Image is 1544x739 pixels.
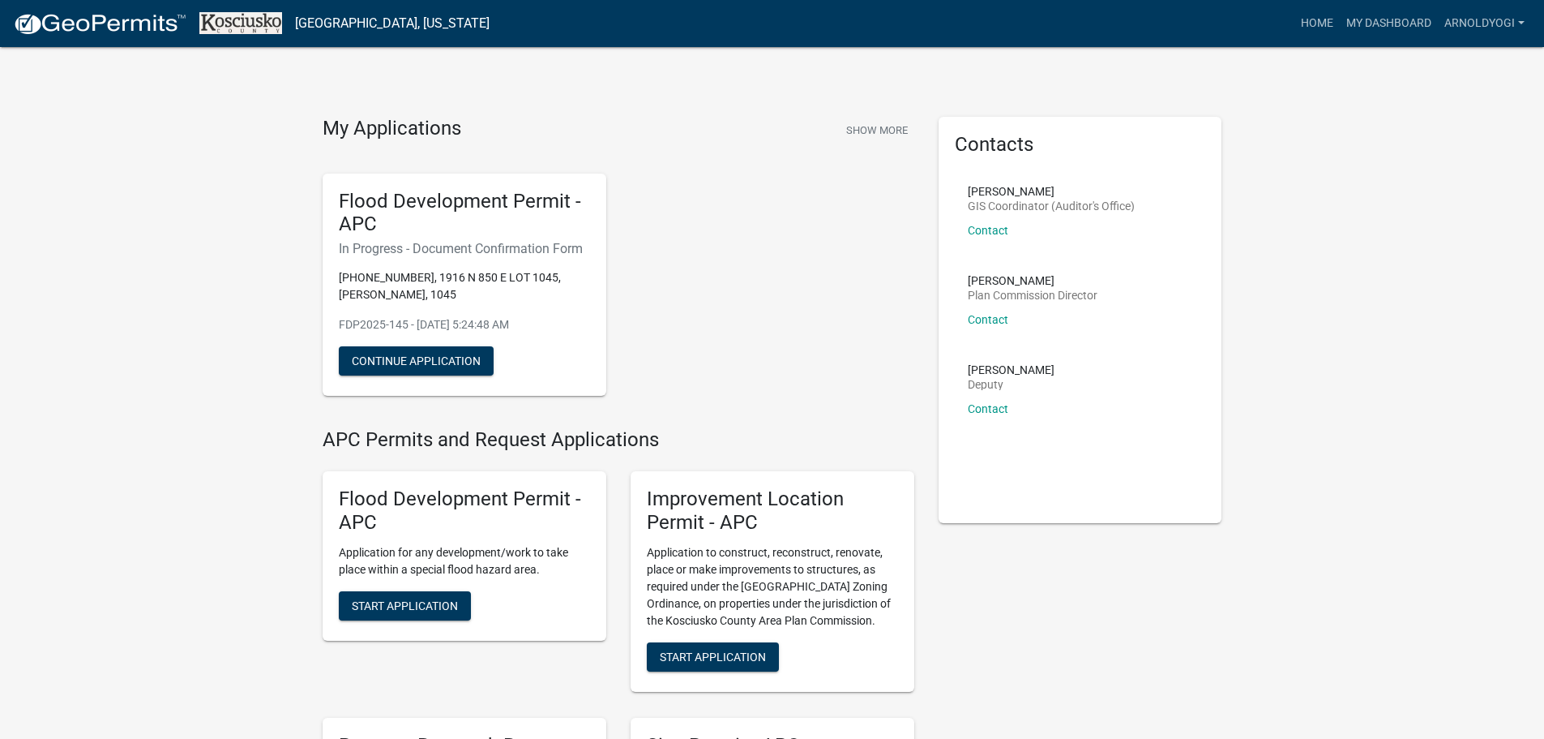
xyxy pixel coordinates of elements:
[840,117,914,144] button: Show More
[968,200,1135,212] p: GIS Coordinator (Auditor's Office)
[199,12,282,34] img: Kosciusko County, Indiana
[968,379,1054,390] p: Deputy
[955,133,1206,157] h5: Contacts
[339,544,590,578] p: Application for any development/work to take place within a special flood hazard area.
[339,316,590,333] p: FDP2025-145 - [DATE] 5:24:48 AM
[352,599,458,612] span: Start Application
[323,428,914,452] h4: APC Permits and Request Applications
[339,190,590,237] h5: Flood Development Permit - APC
[339,241,590,256] h6: In Progress - Document Confirmation Form
[647,488,898,535] h5: Improvement Location Permit - APC
[1294,8,1340,39] a: Home
[339,591,471,621] button: Start Application
[647,642,779,672] button: Start Application
[968,275,1097,286] p: [PERSON_NAME]
[968,313,1008,326] a: Contact
[968,364,1054,376] p: [PERSON_NAME]
[647,544,898,629] p: Application to construct, reconstruct, renovate, place or make improvements to structures, as req...
[1438,8,1531,39] a: Arnoldyogi
[339,269,590,303] p: [PHONE_NUMBER], 1916 N 850 E LOT 1045, [PERSON_NAME], 1045
[1340,8,1438,39] a: My Dashboard
[323,117,461,141] h4: My Applications
[295,10,490,37] a: [GEOGRAPHIC_DATA], [US_STATE]
[968,224,1008,237] a: Contact
[968,290,1097,301] p: Plan Commission Director
[339,488,590,535] h5: Flood Development Permit - APC
[968,186,1135,197] p: [PERSON_NAME]
[660,650,766,663] span: Start Application
[339,346,494,376] button: Continue Application
[968,402,1008,415] a: Contact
